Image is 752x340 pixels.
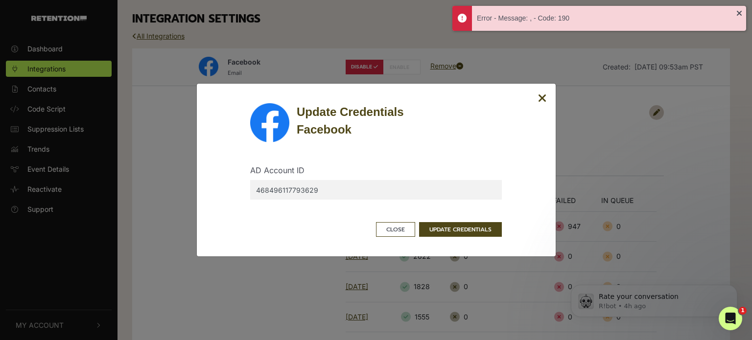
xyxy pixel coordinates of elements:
[250,164,305,176] label: AD Account ID
[43,38,169,46] p: Message from R!bot, sent 4h ago
[739,307,747,315] span: 1
[477,13,736,23] div: Error - Message: , - Code: 190
[15,21,181,53] div: message notification from R!bot, 4h ago. Rate your conversation
[250,180,502,200] input: [AD Account ID]
[250,103,289,142] img: Facebook
[43,28,122,36] span: Rate your conversation
[538,92,547,105] button: Close
[719,307,742,330] iframe: Intercom live chat
[297,103,502,138] div: Update Credentials
[297,123,352,136] strong: Facebook
[419,222,502,237] button: UPDATE CREDENTIALS
[22,29,38,45] img: Profile image for R!bot
[376,222,415,237] button: Close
